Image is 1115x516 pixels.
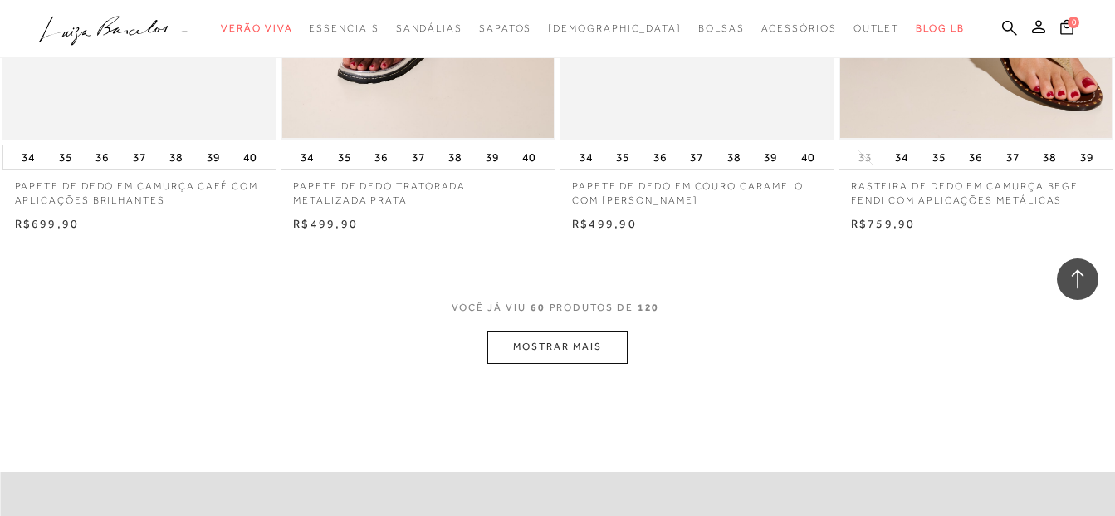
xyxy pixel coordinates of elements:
[759,145,782,169] button: 39
[443,145,467,169] button: 38
[17,145,40,169] button: 34
[890,145,913,169] button: 34
[761,22,837,34] span: Acessórios
[479,22,531,34] span: Sapatos
[309,13,379,44] a: noSubCategoriesText
[281,170,555,208] a: PAPETE DE DEDO TRATORADA METALIZADA PRATA
[479,13,531,44] a: noSubCategoriesText
[853,150,877,165] button: 33
[560,170,834,208] a: PAPETE DE DEDO EM COURO CARAMELO COM [PERSON_NAME]
[698,13,745,44] a: noSubCategoriesText
[90,145,114,169] button: 36
[722,145,746,169] button: 38
[54,145,77,169] button: 35
[407,145,430,169] button: 37
[452,301,526,315] span: VOCê JÁ VIU
[548,13,682,44] a: noSubCategoriesText
[221,13,292,44] a: noSubCategoriesText
[550,301,633,315] span: PRODUTOS DE
[293,217,358,230] span: R$499,90
[128,145,151,169] button: 37
[851,217,916,230] span: R$759,90
[698,22,745,34] span: Bolsas
[531,301,545,332] span: 60
[638,301,660,332] span: 120
[964,145,987,169] button: 36
[487,331,627,363] button: MOSTRAR MAIS
[238,145,262,169] button: 40
[839,170,1113,208] a: RASTEIRA DE DEDO EM CAMURÇA BEGE FENDI COM APLICAÇÕES METÁLICAS
[1055,18,1078,41] button: 0
[164,145,188,169] button: 38
[1075,145,1098,169] button: 39
[481,145,504,169] button: 39
[296,145,319,169] button: 34
[1068,17,1079,28] span: 0
[15,217,80,230] span: R$699,90
[2,170,277,208] a: PAPETE DE DEDO EM CAMURÇA CAFÉ COM APLICAÇÕES BRILHANTES
[916,13,964,44] a: BLOG LB
[611,145,634,169] button: 35
[396,22,462,34] span: Sandálias
[1038,145,1061,169] button: 38
[685,145,708,169] button: 37
[927,145,951,169] button: 35
[1001,145,1025,169] button: 37
[572,217,637,230] span: R$499,90
[202,145,225,169] button: 39
[916,22,964,34] span: BLOG LB
[517,145,540,169] button: 40
[853,22,900,34] span: Outlet
[648,145,672,169] button: 36
[309,22,379,34] span: Essenciais
[796,145,819,169] button: 40
[369,145,393,169] button: 36
[575,145,598,169] button: 34
[221,22,292,34] span: Verão Viva
[396,13,462,44] a: noSubCategoriesText
[548,22,682,34] span: [DEMOGRAPHIC_DATA]
[761,13,837,44] a: noSubCategoriesText
[333,145,356,169] button: 35
[853,13,900,44] a: noSubCategoriesText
